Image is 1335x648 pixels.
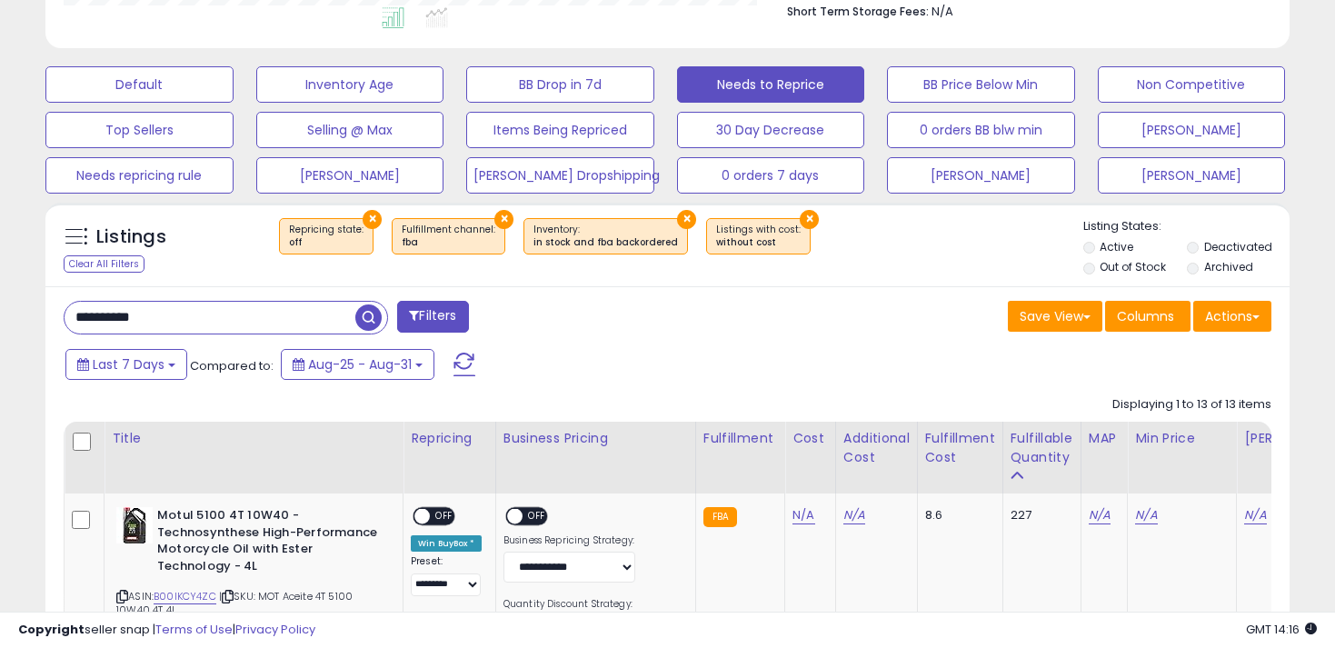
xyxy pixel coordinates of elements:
label: Deactivated [1204,239,1272,254]
button: Save View [1008,301,1102,332]
a: N/A [1244,506,1266,524]
div: Preset: [411,555,482,596]
h5: Listings [96,224,166,250]
button: [PERSON_NAME] Dropshipping [466,157,654,194]
div: Fulfillment [703,429,777,448]
button: BB Price Below Min [887,66,1075,103]
div: Cost [792,429,828,448]
button: × [800,210,819,229]
button: Needs repricing rule [45,157,234,194]
div: Win BuyBox * [411,535,482,552]
div: seller snap | | [18,622,315,639]
button: Inventory Age [256,66,444,103]
span: Last 7 Days [93,355,164,374]
a: N/A [843,506,865,524]
a: N/A [792,506,814,524]
button: Selling @ Max [256,112,444,148]
img: 41v6-VifG+L._SL40_.jpg [116,507,153,543]
div: Business Pricing [503,429,688,448]
button: × [677,210,696,229]
button: [PERSON_NAME] [887,157,1075,194]
span: Fulfillment channel : [402,223,495,250]
div: MAP [1089,429,1120,448]
a: Terms of Use [155,621,233,638]
div: off [289,236,364,249]
div: without cost [716,236,801,249]
button: Columns [1105,301,1191,332]
button: × [494,210,513,229]
div: 227 [1011,507,1067,523]
span: OFF [430,509,459,524]
a: N/A [1089,506,1111,524]
label: Active [1100,239,1133,254]
div: Displaying 1 to 13 of 13 items [1112,396,1271,414]
span: | SKU: MOT Aceite 4T 5100 10W40 4T 4L [116,589,353,616]
strong: Copyright [18,621,85,638]
span: Columns [1117,307,1174,325]
span: OFF [523,509,552,524]
button: Needs to Reprice [677,66,865,103]
div: 8.6 [925,507,989,523]
button: × [363,210,382,229]
button: 0 orders BB blw min [887,112,1075,148]
div: fba [402,236,495,249]
button: [PERSON_NAME] [256,157,444,194]
label: Out of Stock [1100,259,1166,274]
button: BB Drop in 7d [466,66,654,103]
div: Title [112,429,395,448]
a: N/A [1135,506,1157,524]
span: 2025-09-8 14:16 GMT [1246,621,1317,638]
button: 30 Day Decrease [677,112,865,148]
div: Min Price [1135,429,1229,448]
button: Last 7 Days [65,349,187,380]
label: Business Repricing Strategy: [503,534,635,547]
span: Compared to: [190,357,274,374]
b: Motul 5100 4T 10W40 - Technosynthese High-Performance Motorcycle Oil with Ester Technology - 4L [157,507,378,579]
span: Listings with cost : [716,223,801,250]
div: Fulfillable Quantity [1011,429,1073,467]
div: Clear All Filters [64,255,144,273]
a: Privacy Policy [235,621,315,638]
button: Non Competitive [1098,66,1286,103]
small: FBA [703,507,737,527]
span: Inventory : [533,223,678,250]
button: Items Being Repriced [466,112,654,148]
div: Additional Cost [843,429,910,467]
span: Aug-25 - Aug-31 [308,355,412,374]
button: Aug-25 - Aug-31 [281,349,434,380]
b: Short Term Storage Fees: [787,4,929,19]
button: [PERSON_NAME] [1098,157,1286,194]
p: Listing States: [1083,218,1290,235]
span: Repricing state : [289,223,364,250]
span: N/A [932,3,953,20]
button: Top Sellers [45,112,234,148]
button: Default [45,66,234,103]
div: Repricing [411,429,488,448]
div: Fulfillment Cost [925,429,995,467]
button: [PERSON_NAME] [1098,112,1286,148]
div: in stock and fba backordered [533,236,678,249]
label: Archived [1204,259,1253,274]
a: B00IKCY4ZC [154,589,216,604]
button: Actions [1193,301,1271,332]
button: 0 orders 7 days [677,157,865,194]
button: Filters [397,301,468,333]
